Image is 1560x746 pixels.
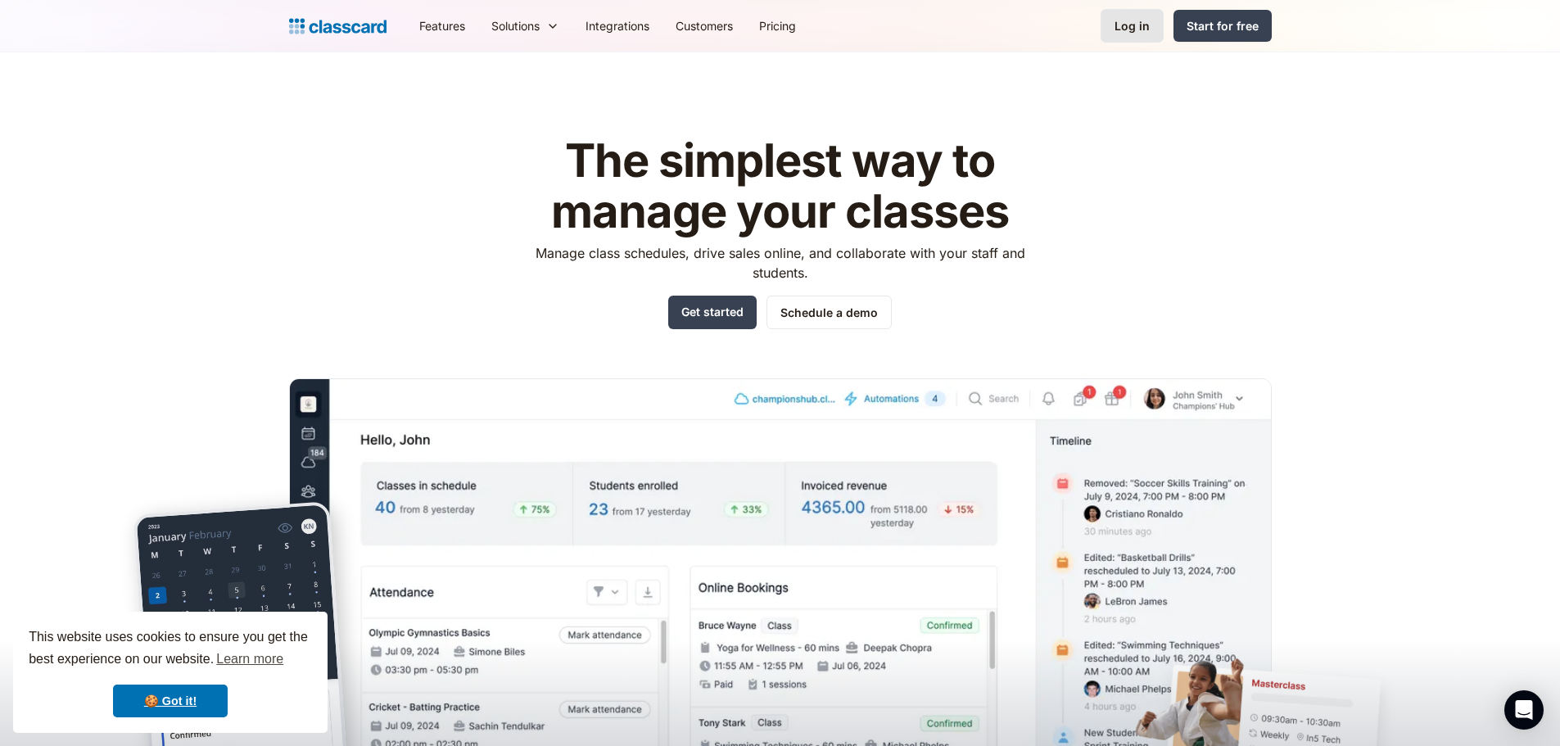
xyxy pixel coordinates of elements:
div: Open Intercom Messenger [1504,690,1544,730]
a: home [289,15,387,38]
div: Solutions [491,17,540,34]
a: learn more about cookies [214,647,286,671]
h1: The simplest way to manage your classes [520,136,1040,237]
a: Features [406,7,478,44]
p: Manage class schedules, drive sales online, and collaborate with your staff and students. [520,243,1040,283]
div: cookieconsent [13,612,328,733]
a: Schedule a demo [766,296,892,329]
div: Log in [1115,17,1150,34]
div: Start for free [1187,17,1259,34]
a: Get started [668,296,757,329]
div: Solutions [478,7,572,44]
span: This website uses cookies to ensure you get the best experience on our website. [29,627,312,671]
a: Log in [1101,9,1164,43]
a: dismiss cookie message [113,685,228,717]
a: Integrations [572,7,662,44]
a: Customers [662,7,746,44]
a: Start for free [1173,10,1272,42]
a: Pricing [746,7,809,44]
